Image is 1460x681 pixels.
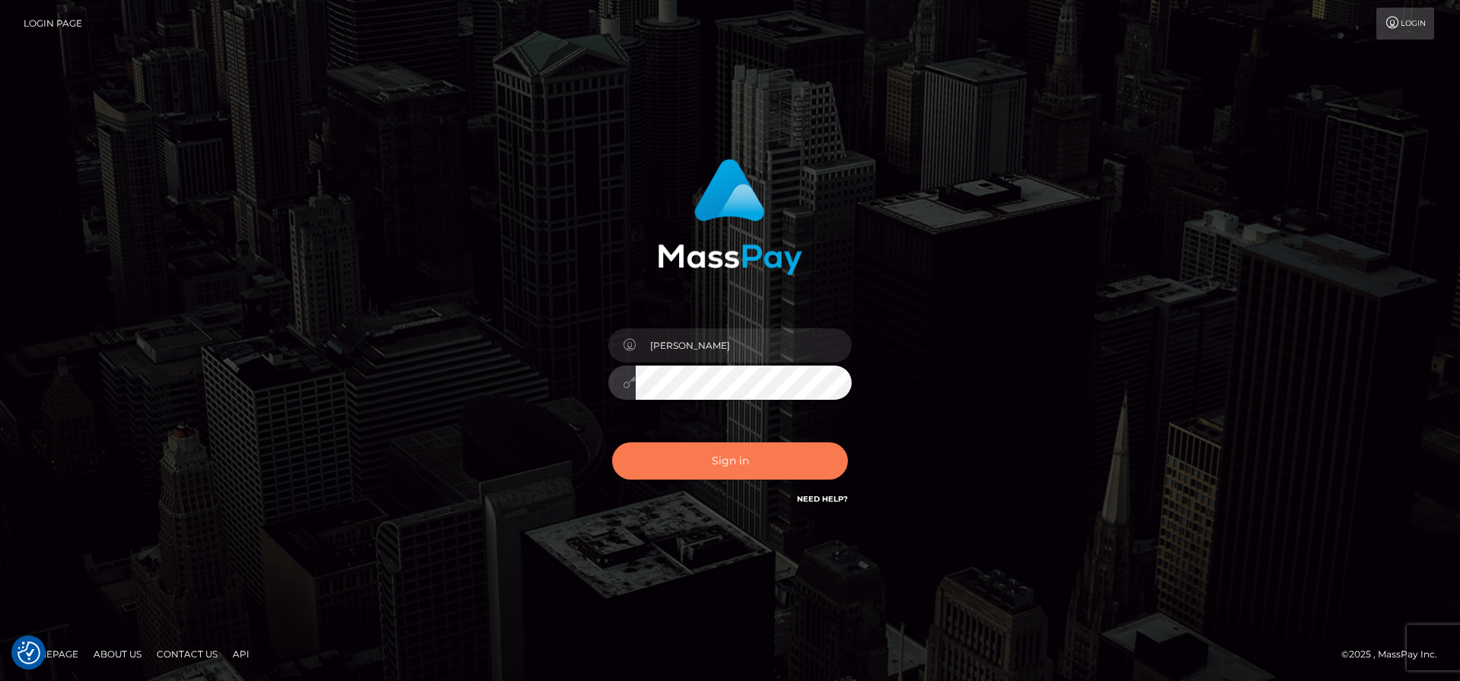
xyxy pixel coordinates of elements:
img: Revisit consent button [17,641,40,664]
a: Homepage [17,642,84,666]
a: API [227,642,255,666]
button: Consent Preferences [17,641,40,664]
input: Username... [636,328,852,363]
img: MassPay Login [658,159,802,275]
button: Sign in [612,442,848,480]
div: © 2025 , MassPay Inc. [1341,646,1449,663]
a: Login [1376,8,1434,40]
a: About Us [87,642,148,666]
a: Login Page [24,8,82,40]
a: Contact Us [151,642,224,666]
a: Need Help? [797,494,848,504]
